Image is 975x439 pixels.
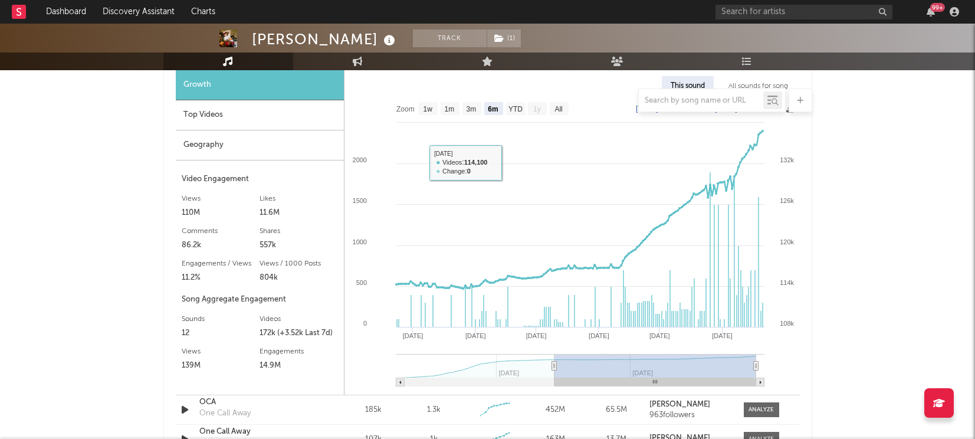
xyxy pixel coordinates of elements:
div: Growth [176,70,344,100]
div: Videos [260,312,338,326]
div: 452M [528,404,583,416]
text: 1000 [352,238,366,245]
text: [DATE] [649,332,669,339]
div: Top Videos [176,100,344,130]
div: All sounds for song [720,76,797,96]
div: 110M [182,206,260,220]
input: Search for artists [715,5,892,19]
text: 0 [363,320,366,327]
div: 963 followers [649,411,731,420]
div: 557k [260,238,338,253]
div: Views [182,345,260,359]
div: Comments [182,224,260,238]
text: 126k [780,197,794,204]
input: Search by song name or URL [639,96,763,106]
text: 120k [780,238,794,245]
div: Views / 1000 Posts [260,257,338,271]
div: 804k [260,271,338,285]
div: [PERSON_NAME] [252,30,398,49]
div: 1.3k [427,404,441,416]
div: 86.2k [182,238,260,253]
div: Sounds [182,312,260,326]
div: One Call Away [199,408,251,420]
div: Likes [260,192,338,206]
div: Video Engagement [182,172,338,186]
div: 185k [346,404,401,416]
div: Geography [176,130,344,160]
a: OCA [199,397,323,408]
div: Views [182,192,260,206]
div: Engagements / Views [182,257,260,271]
div: 99 + [930,3,945,12]
text: 1500 [352,197,366,204]
text: 2000 [352,156,366,163]
div: 65.5M [589,404,644,416]
text: [DATE] [526,332,546,339]
div: 139M [182,359,260,373]
text: [DATE] [465,332,485,339]
text: 132k [780,156,794,163]
strong: [PERSON_NAME] [649,401,710,408]
div: 172k (+3.52k Last 7d) [260,326,338,340]
text: [DATE] [589,332,609,339]
text: 500 [356,279,366,286]
a: [PERSON_NAME] [649,401,731,409]
div: 14.9M [260,359,338,373]
text: [DATE] [712,332,733,339]
div: 12 [182,326,260,340]
span: ( 1 ) [487,30,521,47]
text: 114k [780,279,794,286]
text: [DATE] [402,332,423,339]
button: (1) [487,30,521,47]
a: One Call Away [199,426,323,438]
div: Shares [260,224,338,238]
div: Engagements [260,345,338,359]
text: 108k [780,320,794,327]
div: 11.6M [260,206,338,220]
div: This sound [662,76,714,96]
div: Song Aggregate Engagement [182,293,338,307]
button: 99+ [927,7,935,17]
div: 11.2% [182,271,260,285]
button: Track [413,30,487,47]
